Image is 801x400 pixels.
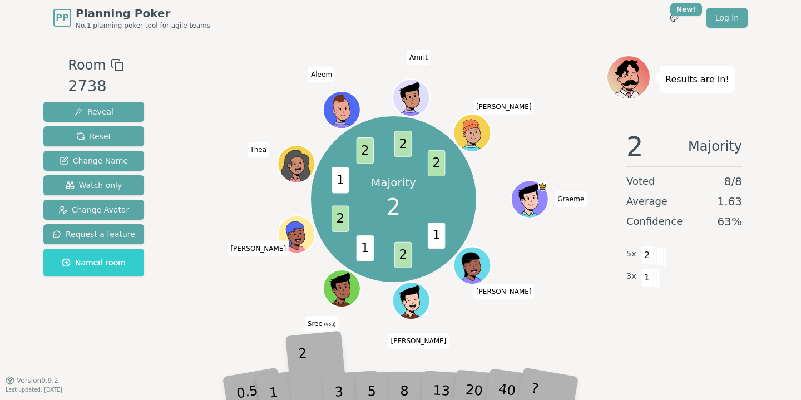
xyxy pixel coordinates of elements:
div: 2738 [68,75,123,98]
span: 2 [387,190,400,224]
span: Average [626,194,667,209]
span: No.1 planning poker tool for agile teams [76,21,210,30]
span: Confidence [626,214,683,229]
span: 8 / 8 [724,174,742,189]
span: Request a feature [52,229,135,240]
span: Change Name [60,155,128,166]
span: PP [56,11,68,24]
span: 1 [332,167,350,193]
button: Version0.9.2 [6,376,58,385]
span: Click to change your name [473,99,535,115]
span: Reset [76,131,111,142]
span: Reveal [74,106,113,117]
span: 63 % [718,214,742,229]
span: 5 x [626,248,636,260]
span: Click to change your name [228,241,289,256]
button: Named room [43,249,144,276]
span: Click to change your name [473,284,535,299]
span: Click to change your name [388,333,449,349]
span: Last updated: [DATE] [6,387,62,393]
span: 1 [641,268,654,287]
button: New! [664,8,684,28]
a: PPPlanning PokerNo.1 planning poker tool for agile teams [53,6,210,30]
span: Watch only [66,180,122,191]
span: Change Avatar [58,204,130,215]
span: 1 [428,223,446,249]
p: Majority [371,175,416,190]
button: Watch only [43,175,144,195]
button: Change Name [43,151,144,171]
span: 2 [332,205,350,231]
span: Graeme is the host [538,182,548,191]
button: Change Avatar [43,200,144,220]
span: Click to change your name [247,142,269,158]
span: 2 [394,241,412,268]
span: (you) [323,322,336,327]
span: Click to change your name [305,316,339,332]
span: Planning Poker [76,6,210,21]
a: Log in [706,8,748,28]
span: Click to change your name [407,50,431,65]
span: 2 [626,133,644,160]
span: Named room [62,257,126,268]
span: Version 0.9.2 [17,376,58,385]
span: Majority [688,133,742,160]
div: New! [670,3,702,16]
button: Click to change your avatar [324,271,359,306]
span: 1.63 [717,194,742,209]
span: Voted [626,174,655,189]
span: 3 x [626,270,636,283]
span: 2 [394,131,412,157]
span: Room [68,55,106,75]
span: 1 [357,235,374,261]
span: 2 [641,246,654,265]
span: Click to change your name [555,191,587,207]
p: Results are in! [665,72,729,87]
span: 2 [357,137,374,164]
button: Reset [43,126,144,146]
button: Reveal [43,102,144,122]
span: 2 [428,150,446,176]
span: Click to change your name [308,67,335,82]
button: Request a feature [43,224,144,244]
